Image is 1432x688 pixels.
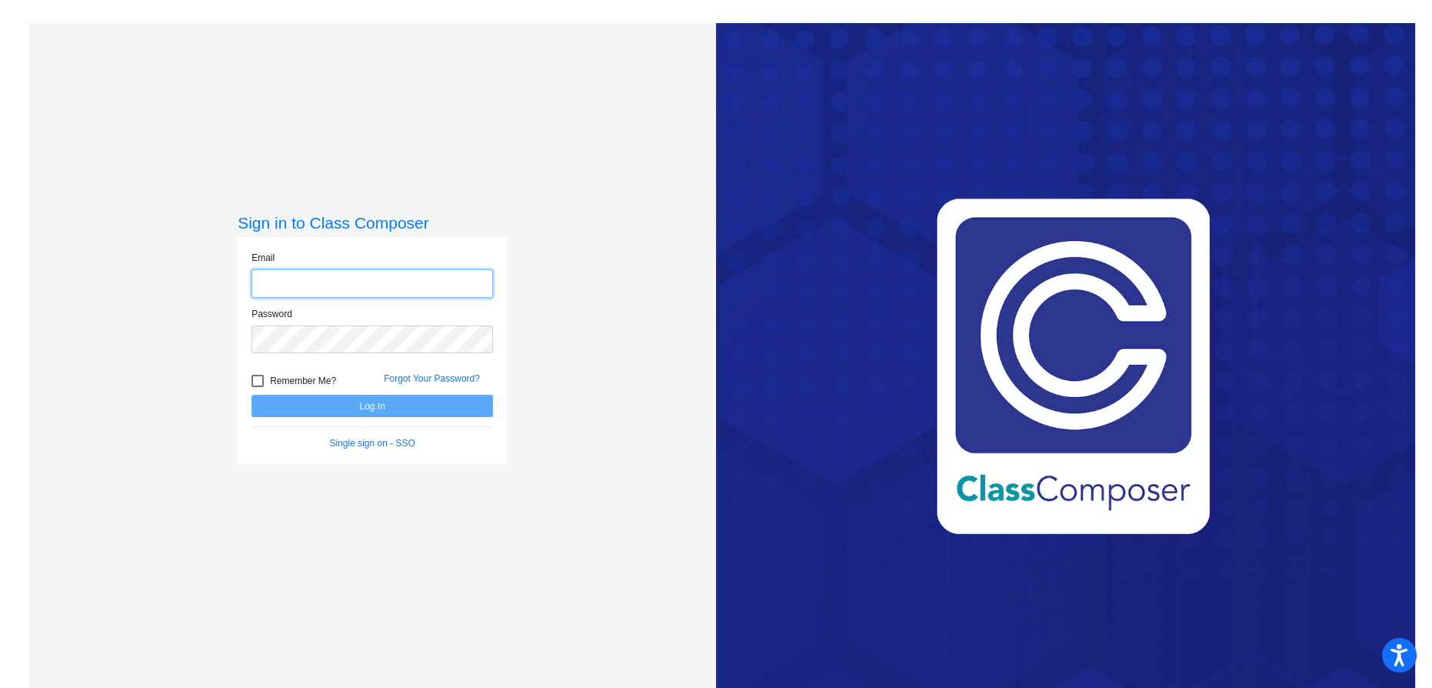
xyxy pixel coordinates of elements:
a: Single sign on - SSO [329,438,415,449]
a: Forgot Your Password? [384,373,480,384]
label: Password [251,307,292,321]
button: Log In [251,395,493,417]
label: Email [251,251,275,265]
h3: Sign in to Class Composer [238,213,507,232]
span: Remember Me? [270,372,336,390]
